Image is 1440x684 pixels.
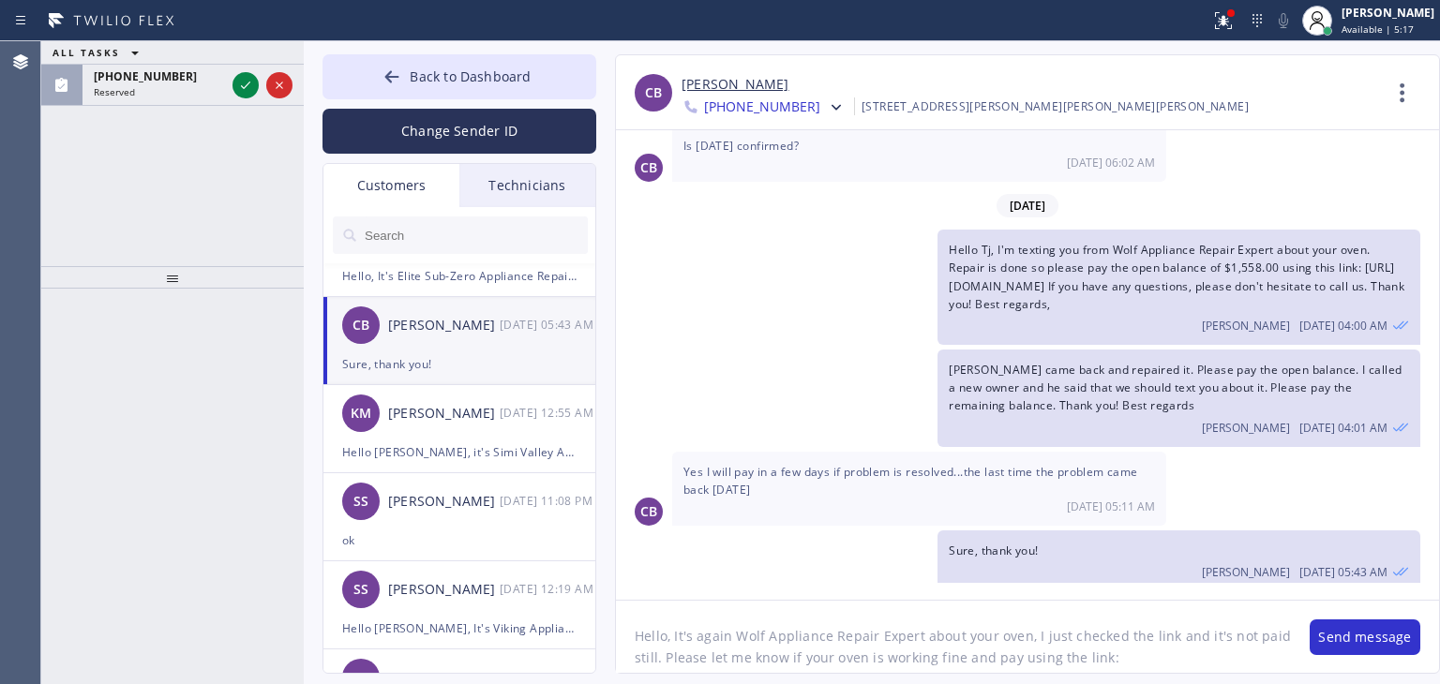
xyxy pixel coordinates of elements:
[1299,420,1387,436] span: [DATE] 04:01 AM
[1202,318,1290,334] span: [PERSON_NAME]
[388,403,500,424] div: [PERSON_NAME]
[616,601,1291,673] textarea: Hello, It's again Wolf Appliance Repair Expert about your oven, I just checked the link and it's ...
[388,579,500,601] div: [PERSON_NAME]
[342,265,577,287] div: Hello, It's Elite Sub-Zero Appliance Repair, technician's ETA is 11:45. He'll call you if somethi...
[388,315,500,336] div: [PERSON_NAME]
[683,138,799,154] span: Is [DATE] confirmed?
[640,501,657,523] span: CB
[949,362,1402,413] span: [PERSON_NAME] came back and repaired it. Please pay the open balance. I called a new owner and he...
[937,530,1420,591] div: 09/12/2025 9:43 AM
[645,82,662,104] span: CB
[500,578,597,600] div: 09/10/2025 9:19 AM
[937,230,1420,345] div: 09/11/2025 9:00 AM
[640,157,657,179] span: CB
[1270,7,1297,34] button: Mute
[388,491,500,513] div: [PERSON_NAME]
[94,85,135,98] span: Reserved
[342,529,577,551] div: ok
[352,315,369,336] span: CB
[94,68,197,84] span: [PHONE_NUMBER]
[1342,22,1414,36] span: Available | 5:17
[949,543,1038,558] span: Sure, thank you!
[322,54,596,99] button: Back to Dashboard
[704,97,820,120] span: [PHONE_NUMBER]
[342,353,577,375] div: Sure, thank you!
[459,164,595,207] div: Technicians
[1202,564,1290,580] span: [PERSON_NAME]
[232,72,259,98] button: Accept
[937,349,1420,447] div: 09/11/2025 9:01 AM
[1067,155,1155,171] span: [DATE] 06:02 AM
[672,126,1166,182] div: 09/06/2025 9:02 AM
[1310,619,1420,655] button: Send message
[342,441,577,463] div: Hello [PERSON_NAME], it's Simi Valley Appliance Repair about your dishwasher You requested a refu...
[351,403,371,424] span: KM
[682,74,788,96] a: [PERSON_NAME]
[52,46,120,59] span: ALL TASKS
[323,164,459,207] div: Customers
[1342,5,1434,21] div: [PERSON_NAME]
[949,242,1404,312] span: Hello Tj, I'm texting you from Wolf Appliance Repair Expert about your oven. Repair is done so pl...
[363,216,588,254] input: Search
[342,617,577,639] div: Hello [PERSON_NAME], It's Viking Appliancerepair Pros about your oven. As I know you decided to p...
[266,72,292,98] button: Reject
[500,314,597,335] div: 09/12/2025 9:43 AM
[672,452,1166,526] div: 09/12/2025 9:11 AM
[683,464,1138,498] span: Yes I will pay in a few days if problem is resolved...the last time the problem came back [DATE]
[41,41,157,64] button: ALL TASKS
[862,96,1249,117] div: [STREET_ADDRESS][PERSON_NAME][PERSON_NAME][PERSON_NAME]
[997,194,1058,217] span: [DATE]
[1299,318,1387,334] span: [DATE] 04:00 AM
[322,109,596,154] button: Change Sender ID
[1299,564,1387,580] span: [DATE] 05:43 AM
[500,402,597,424] div: 09/11/2025 9:55 AM
[500,490,597,512] div: 09/11/2025 9:08 AM
[1202,420,1290,436] span: [PERSON_NAME]
[410,67,531,85] span: Back to Dashboard
[353,579,368,601] span: SS
[1067,498,1155,514] span: [DATE] 05:11 AM
[353,491,368,513] span: SS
